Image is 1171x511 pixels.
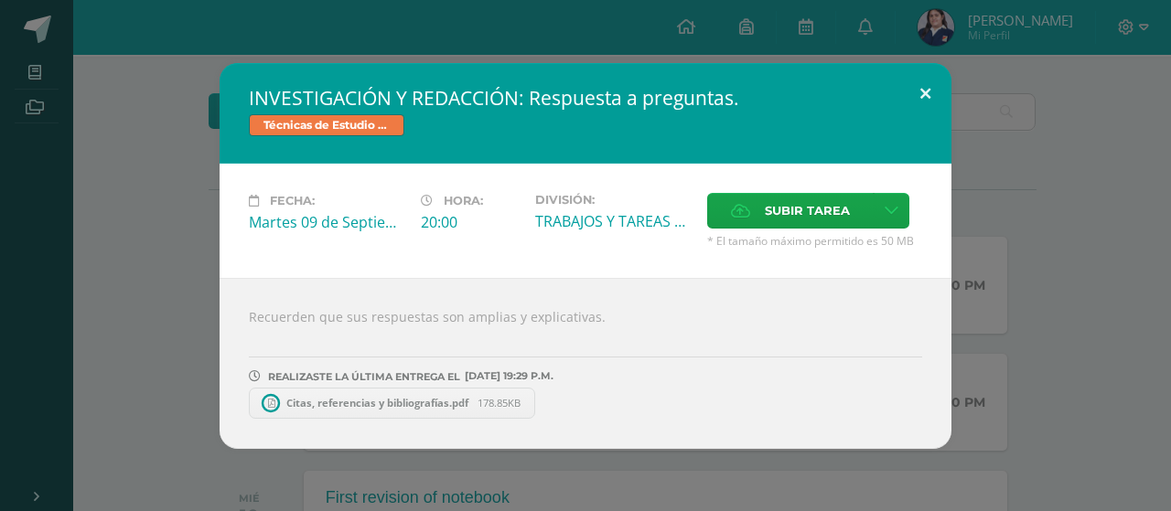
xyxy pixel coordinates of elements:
[421,212,521,232] div: 20:00
[249,114,404,136] span: Técnicas de Estudio e investigación
[249,85,922,111] h2: INVESTIGACIÓN Y REDACCIÓN: Respuesta a preguntas.
[478,396,521,410] span: 178.85KB
[707,233,922,249] span: * El tamaño máximo permitido es 50 MB
[268,370,460,383] span: REALIZASTE LA ÚLTIMA ENTREGA EL
[220,278,951,449] div: Recuerden que sus respuestas son amplias y explicativas.
[460,376,553,377] span: [DATE] 19:29 P.M.
[249,388,535,419] a: Citas, referencias y bibliografías.pdf 178.85KB
[270,194,315,208] span: Fecha:
[444,194,483,208] span: Hora:
[249,212,406,232] div: Martes 09 de Septiembre
[277,396,478,410] span: Citas, referencias y bibliografías.pdf
[535,211,693,231] div: TRABAJOS Y TAREAS EN CASA
[765,194,850,228] span: Subir tarea
[535,193,693,207] label: División:
[899,63,951,125] button: Close (Esc)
